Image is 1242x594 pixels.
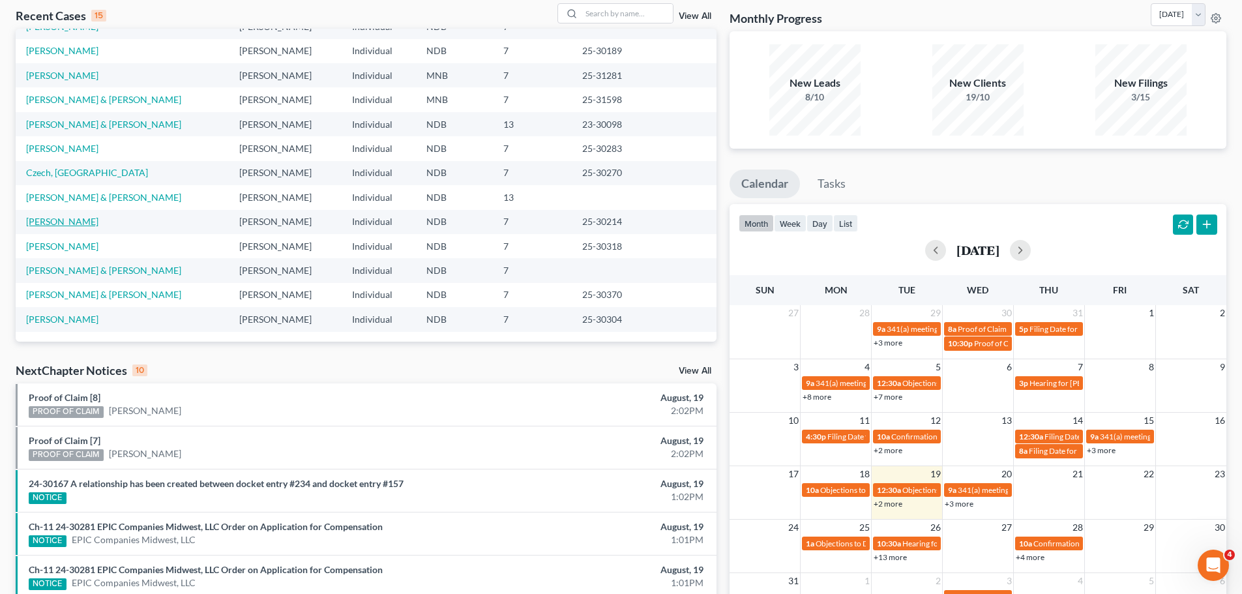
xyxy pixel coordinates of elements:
[493,39,572,63] td: 7
[416,136,494,160] td: NDB
[877,432,890,441] span: 10a
[26,216,98,227] a: [PERSON_NAME]
[929,466,942,482] span: 19
[493,258,572,282] td: 7
[1019,378,1028,388] span: 3p
[26,45,98,56] a: [PERSON_NAME]
[1142,520,1155,535] span: 29
[229,185,342,209] td: [PERSON_NAME]
[26,94,181,105] a: [PERSON_NAME] & [PERSON_NAME]
[29,492,67,504] div: NOTICE
[29,564,383,575] a: Ch-11 24-30281 EPIC Companies Midwest, LLC Order on Application for Compensation
[493,161,572,185] td: 7
[874,445,902,455] a: +2 more
[820,485,1026,495] span: Objections to Discharge Due (PFMC-7) for [PERSON_NAME]
[1029,378,1131,388] span: Hearing for [PERSON_NAME]
[858,305,871,321] span: 28
[1213,413,1226,428] span: 16
[792,359,800,375] span: 3
[932,76,1024,91] div: New Clients
[806,432,826,441] span: 4:30p
[874,392,902,402] a: +7 more
[858,466,871,482] span: 18
[229,283,342,307] td: [PERSON_NAME]
[787,413,800,428] span: 10
[416,161,494,185] td: NDB
[487,404,703,417] div: 2:02PM
[29,449,104,461] div: PROOF OF CLAIM
[572,39,647,63] td: 25-30189
[416,87,494,111] td: MNB
[487,477,703,490] div: August, 19
[29,435,100,446] a: Proof of Claim [7]
[827,432,938,441] span: Filing Date for [PERSON_NAME]
[109,404,181,417] a: [PERSON_NAME]
[769,91,861,104] div: 8/10
[1019,539,1032,548] span: 10a
[487,447,703,460] div: 2:02PM
[342,161,416,185] td: Individual
[1016,552,1044,562] a: +4 more
[26,167,148,178] a: Czech, [GEOGRAPHIC_DATA]
[1076,359,1084,375] span: 7
[342,283,416,307] td: Individual
[91,10,106,22] div: 15
[1219,305,1226,321] span: 2
[787,573,800,589] span: 31
[229,258,342,282] td: [PERSON_NAME]
[816,539,1022,548] span: Objections to Discharge Due (PFMC-7) for [PERSON_NAME]
[26,143,98,154] a: [PERSON_NAME]
[1005,573,1013,589] span: 3
[342,210,416,234] td: Individual
[1029,324,1234,334] span: Filing Date for [PERSON_NAME] & [PERSON_NAME], Aspen
[1219,359,1226,375] span: 9
[342,112,416,136] td: Individual
[1198,550,1229,581] iframe: Intercom live chat
[787,466,800,482] span: 17
[29,535,67,547] div: NOTICE
[948,338,973,348] span: 10:30p
[1213,520,1226,535] span: 30
[342,87,416,111] td: Individual
[1039,284,1058,295] span: Thu
[26,119,181,130] a: [PERSON_NAME] & [PERSON_NAME]
[229,39,342,63] td: [PERSON_NAME]
[229,63,342,87] td: [PERSON_NAME]
[1100,432,1226,441] span: 341(a) meeting for [PERSON_NAME]
[487,490,703,503] div: 1:02PM
[572,112,647,136] td: 23-30098
[229,307,342,331] td: [PERSON_NAME]
[26,314,98,325] a: [PERSON_NAME]
[1000,520,1013,535] span: 27
[1095,91,1187,104] div: 3/15
[229,112,342,136] td: [PERSON_NAME]
[26,70,98,81] a: [PERSON_NAME]
[342,234,416,258] td: Individual
[1142,413,1155,428] span: 15
[229,161,342,185] td: [PERSON_NAME]
[877,324,885,334] span: 9a
[72,533,196,546] a: EPIC Companies Midwest, LLC
[416,234,494,258] td: NDB
[934,359,942,375] span: 5
[572,210,647,234] td: 25-30214
[229,87,342,111] td: [PERSON_NAME]
[958,324,1231,334] span: Proof of Claim Deadline - Government for [PERSON_NAME] & [PERSON_NAME]
[493,234,572,258] td: 7
[877,378,901,388] span: 12:30a
[493,136,572,160] td: 7
[902,485,1108,495] span: Objections to Discharge Due (PFMC-7) for [PERSON_NAME]
[493,210,572,234] td: 7
[1071,466,1084,482] span: 21
[132,364,147,376] div: 10
[572,87,647,111] td: 25-31598
[229,136,342,160] td: [PERSON_NAME]
[956,243,999,257] h2: [DATE]
[1087,445,1116,455] a: +3 more
[29,392,100,403] a: Proof of Claim [8]
[679,366,711,376] a: View All
[863,573,871,589] span: 1
[26,192,181,203] a: [PERSON_NAME] & [PERSON_NAME]
[1213,466,1226,482] span: 23
[1044,432,1224,441] span: Filing Date for [PERSON_NAME] & [PERSON_NAME]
